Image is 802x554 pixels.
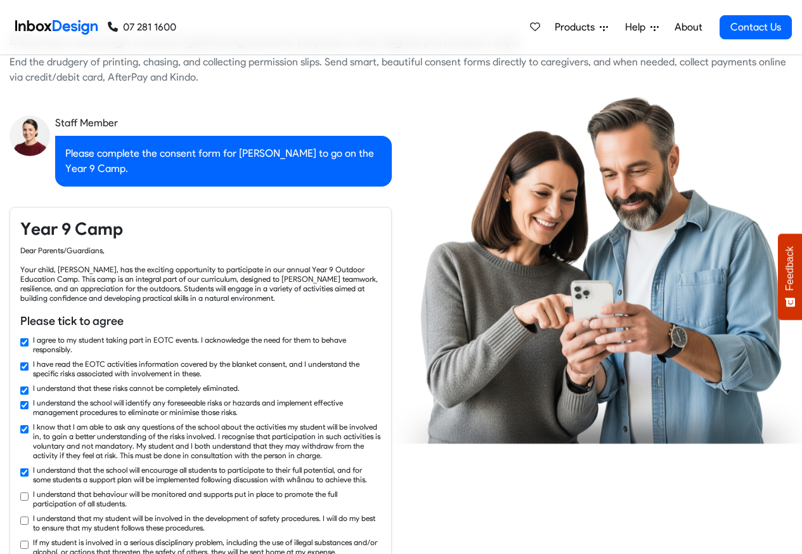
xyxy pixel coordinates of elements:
[671,15,706,40] a: About
[108,20,176,35] a: 07 281 1600
[555,20,600,35] span: Products
[720,15,792,39] a: Contact Us
[33,398,381,417] label: I understand the school will identify any foreseeable risks or hazards and implement effective ma...
[10,55,792,85] div: End the drudgery of printing, chasing, and collecting permission slips. Send smart, beautiful con...
[20,218,381,241] h4: Year 9 Camp
[33,359,381,378] label: I have read the EOTC activities information covered by the blanket consent, and I understand the ...
[620,15,664,40] a: Help
[20,313,381,329] h6: Please tick to agree
[784,246,796,291] span: Feedback
[550,15,613,40] a: Products
[33,383,240,393] label: I understand that these risks cannot be completely eliminated.
[778,234,802,320] button: Feedback - Show survey
[33,335,381,354] label: I agree to my student taking part in EOTC events. I acknowledge the need for them to behave respo...
[33,465,381,484] label: I understand that the school will encourage all students to participate to their full potential, ...
[33,513,381,532] label: I understand that my student will be involved in the development of safety procedures. I will do ...
[33,489,381,508] label: I understand that behaviour will be monitored and supports put in place to promote the full parti...
[10,115,50,156] img: staff_avatar.png
[55,136,392,187] div: Please complete the consent form for [PERSON_NAME] to go on the Year 9 Camp.
[55,115,392,131] div: Staff Member
[625,20,650,35] span: Help
[33,422,381,460] label: I know that I am able to ask any questions of the school about the activities my student will be ...
[20,246,381,303] div: Dear Parents/Guardians, Your child, [PERSON_NAME], has the exciting opportunity to participate in...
